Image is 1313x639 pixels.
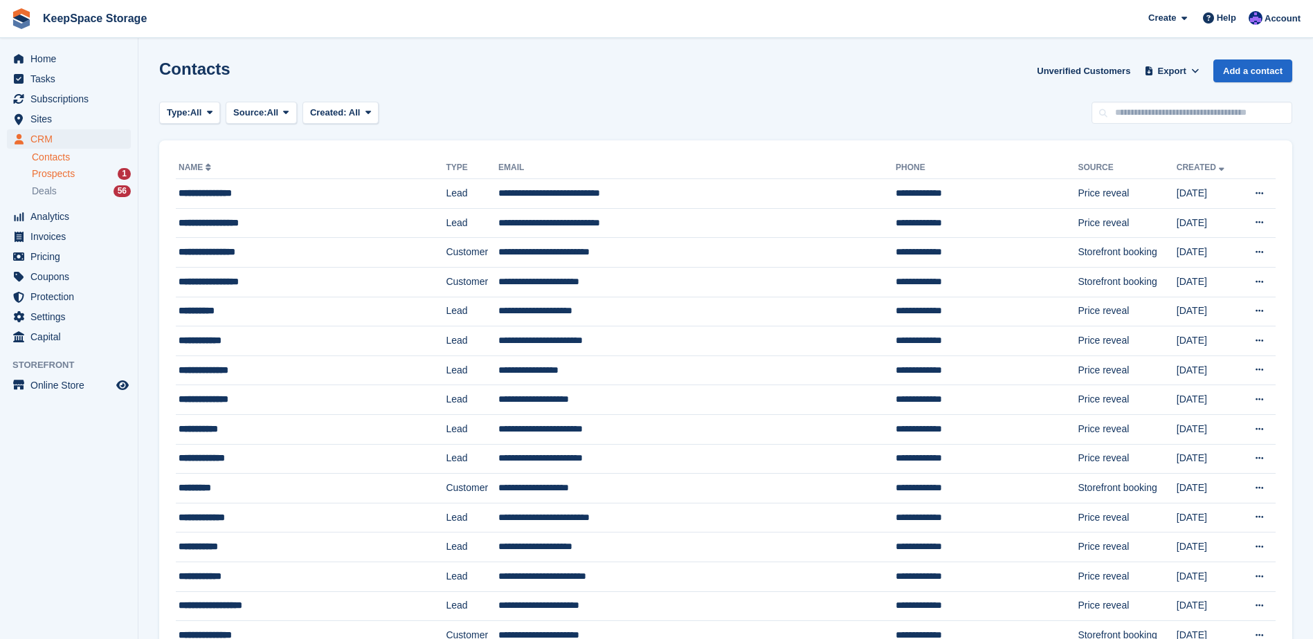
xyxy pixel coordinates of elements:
img: Chloe Clark [1249,11,1262,25]
button: Type: All [159,102,220,124]
span: Capital [30,327,114,346]
span: All [190,106,202,120]
td: [DATE] [1177,355,1240,385]
td: [DATE] [1177,503,1240,532]
a: menu [7,307,131,326]
td: [DATE] [1177,179,1240,209]
span: Analytics [30,207,114,226]
td: Price reveal [1078,326,1176,356]
span: Storefront [12,358,138,372]
span: Subscriptions [30,89,114,109]
a: menu [7,376,131,395]
span: Type: [167,106,190,120]
th: Source [1078,157,1176,179]
span: Prospects [32,167,75,180]
td: [DATE] [1177,208,1240,238]
td: Lead [446,503,498,532]
td: Price reveal [1078,297,1176,326]
span: Account [1265,12,1301,26]
td: Lead [446,385,498,415]
td: Price reveal [1078,179,1176,209]
td: Price reveal [1078,532,1176,562]
a: Add a contact [1213,59,1292,82]
span: All [267,106,279,120]
td: [DATE] [1177,444,1240,474]
td: Lead [446,179,498,209]
a: Preview store [114,377,131,393]
span: All [349,107,361,118]
td: Storefront booking [1078,238,1176,268]
td: Price reveal [1078,503,1176,532]
td: Lead [446,532,498,562]
th: Type [446,157,498,179]
button: Created: All [302,102,379,124]
td: Customer [446,474,498,503]
a: menu [7,129,131,149]
td: Lead [446,208,498,238]
a: menu [7,247,131,266]
td: Lead [446,562,498,591]
td: Price reveal [1078,208,1176,238]
a: Prospects 1 [32,167,131,181]
td: Lead [446,297,498,326]
span: Tasks [30,69,114,89]
button: Export [1141,59,1202,82]
td: [DATE] [1177,474,1240,503]
button: Source: All [226,102,297,124]
a: menu [7,267,131,286]
a: menu [7,109,131,129]
span: Deals [32,185,57,198]
td: Price reveal [1078,414,1176,444]
td: Price reveal [1078,355,1176,385]
span: CRM [30,129,114,149]
td: [DATE] [1177,238,1240,268]
a: menu [7,207,131,226]
td: Storefront booking [1078,267,1176,297]
th: Email [498,157,896,179]
a: menu [7,49,131,68]
td: [DATE] [1177,385,1240,415]
span: Protection [30,287,114,306]
td: [DATE] [1177,562,1240,591]
td: [DATE] [1177,297,1240,326]
span: Online Store [30,376,114,395]
div: 56 [114,185,131,197]
td: Storefront booking [1078,474,1176,503]
a: menu [7,69,131,89]
a: Name [179,163,214,172]
a: Created [1177,163,1227,172]
a: menu [7,227,131,246]
a: menu [7,89,131,109]
span: Create [1148,11,1176,25]
a: menu [7,327,131,346]
span: Created: [310,107,347,118]
td: Lead [446,591,498,621]
td: [DATE] [1177,414,1240,444]
img: stora-icon-8386f47178a22dfd0bd8f6a31ec36ba5ce8667c1dd55bd0f319d3a0aa187defe.svg [11,8,32,29]
span: Coupons [30,267,114,286]
span: Pricing [30,247,114,266]
a: Deals 56 [32,184,131,198]
td: Lead [446,326,498,356]
td: Price reveal [1078,385,1176,415]
td: [DATE] [1177,532,1240,562]
a: Contacts [32,151,131,164]
th: Phone [896,157,1078,179]
a: KeepSpace Storage [37,7,152,30]
td: Price reveal [1078,444,1176,474]
td: Customer [446,267,498,297]
span: Export [1158,64,1186,78]
h1: Contacts [159,59,230,78]
a: menu [7,287,131,306]
td: [DATE] [1177,591,1240,621]
span: Settings [30,307,114,326]
span: Home [30,49,114,68]
a: Unverified Customers [1031,59,1136,82]
span: Help [1217,11,1236,25]
td: Customer [446,238,498,268]
td: [DATE] [1177,326,1240,356]
span: Sites [30,109,114,129]
td: Lead [446,444,498,474]
span: Invoices [30,227,114,246]
div: 1 [118,168,131,180]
